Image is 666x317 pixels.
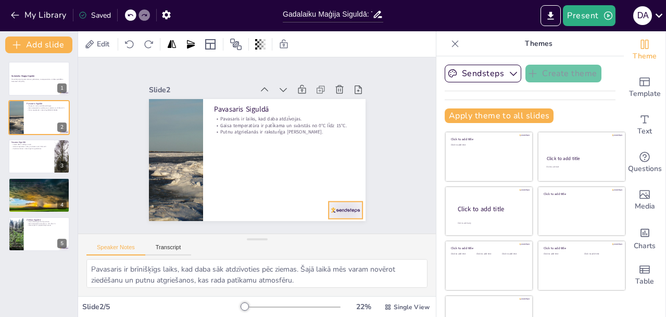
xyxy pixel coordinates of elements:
[11,144,52,146] p: Vasarā daba ir dzīvīga un zaļa.
[11,179,67,182] p: Rudens Siguldā
[27,108,67,111] p: Putnu atgriešanās ir raksturīga [PERSON_NAME].
[633,5,652,26] button: D A
[213,129,354,136] p: Putnu atgriešanās ir raksturīga [PERSON_NAME].
[445,108,554,123] button: Apply theme to all slides
[11,182,67,184] p: Lapu krāsu maiņa ir raksturīga rudens sezonai.
[79,10,111,20] div: Saved
[451,137,525,141] div: Click to add title
[27,102,67,105] p: Pavasaris Siguldā
[145,244,192,255] button: Transcript
[149,85,253,95] div: Slide 2
[476,253,500,255] div: Click to add text
[458,222,523,225] div: Click to add body
[502,253,525,255] div: Click to add text
[27,223,67,225] p: Gaisa temperatūra svārstās no -10°C līdz 0°C.
[584,253,617,255] div: Click to add text
[27,105,67,107] p: Pavasaris ir laiks, kad daba atdzīvojas.
[230,38,242,51] span: Position
[544,191,618,196] div: Click to add title
[8,7,71,23] button: My Library
[634,240,656,252] span: Charts
[95,39,111,49] span: Edit
[394,303,430,311] span: Single View
[624,31,665,69] div: Change the overall theme
[635,276,654,287] span: Table
[11,79,67,81] p: Prezentācija par Siguldas četriem gadalaikiem, to temperatūrām un dabas parādībām.
[8,100,70,135] div: https://cdn.sendsteps.com/images/logo/sendsteps_logo_white.pnghttps://cdn.sendsteps.com/images/lo...
[633,51,657,62] span: Theme
[11,148,52,150] p: Saulainas dienas ir raksturīgas šim gadalaikam.
[8,62,70,96] div: https://cdn.sendsteps.com/images/logo/sendsteps_logo_white.pnghttps://cdn.sendsteps.com/images/lo...
[86,244,145,255] button: Speaker Notes
[463,31,613,56] p: Themes
[27,218,67,221] p: Ziemas Siguldā
[11,141,52,144] p: Vasaras Siguldā
[8,178,70,212] div: https://cdn.sendsteps.com/images/logo/sendsteps_logo_white.pnghttps://cdn.sendsteps.com/images/lo...
[633,6,652,25] div: D A
[57,123,67,132] div: 2
[624,181,665,219] div: Add images, graphics, shapes or video
[11,184,67,186] p: Gaisa temperatūra svārstās no 0°C līdz 15°C.
[27,107,67,109] p: Gaisa temperatūra ir patīkama un svārstās no 0°C līdz 15°C.
[547,155,616,162] div: Click to add title
[57,83,67,93] div: 1
[635,201,655,212] span: Media
[451,253,474,255] div: Click to add text
[637,126,652,137] span: Text
[11,80,67,82] p: Generated with [URL]
[57,239,67,248] div: 5
[8,139,70,174] div: https://cdn.sendsteps.com/images/logo/sendsteps_logo_white.pnghttps://cdn.sendsteps.com/images/lo...
[5,36,72,53] button: Add slide
[57,161,67,170] div: 3
[27,221,67,223] p: Ziemā daba iegūst burvīgu izskatu.
[11,145,52,148] p: Gaisa temperatūra ir silta un svārstās no 15°C līdz 30°C.
[624,69,665,106] div: Add ready made slides
[213,104,354,114] p: Pavasaris Siguldā
[458,205,524,214] div: Click to add title
[544,246,618,250] div: Click to add title
[624,106,665,144] div: Add text boxes
[544,253,576,255] div: Click to add text
[563,5,615,26] button: Present
[86,259,428,288] textarea: Pavasaris ir brīnišķīgs laiks, kad daba sāk atdzīvoties pēc ziemas. Šajā laikā mēs varam novērot ...
[445,65,521,82] button: Sendsteps
[82,302,241,312] div: Slide 2 / 5
[213,122,354,129] p: Gaisa temperatūra ir patīkama un svārstās no 0°C līdz 15°C.
[546,166,615,168] div: Click to add text
[451,144,525,147] div: Click to add text
[624,257,665,294] div: Add a table
[628,163,662,175] span: Questions
[11,186,67,188] p: Ražas novākšana ir svarīgs rudens notikums.
[624,219,665,257] div: Add charts and graphs
[451,246,525,250] div: Click to add title
[8,217,70,251] div: https://cdn.sendsteps.com/images/logo/sendsteps_logo_white.pnghttps://cdn.sendsteps.com/images/lo...
[57,200,67,210] div: 4
[629,88,661,100] span: Template
[351,302,376,312] div: 22 %
[202,36,219,53] div: Layout
[624,144,665,181] div: Get real-time input from your audience
[213,115,354,122] p: Pavasaris ir laiks, kad daba atdzīvojas.
[27,224,67,226] p: Ziemas sporti ir populāri šajā sezonā.
[11,75,34,77] strong: Gadalaiku Maģija Siguldā
[541,5,561,26] button: Export to PowerPoint
[283,7,372,22] input: Insert title
[525,65,601,82] button: Create theme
